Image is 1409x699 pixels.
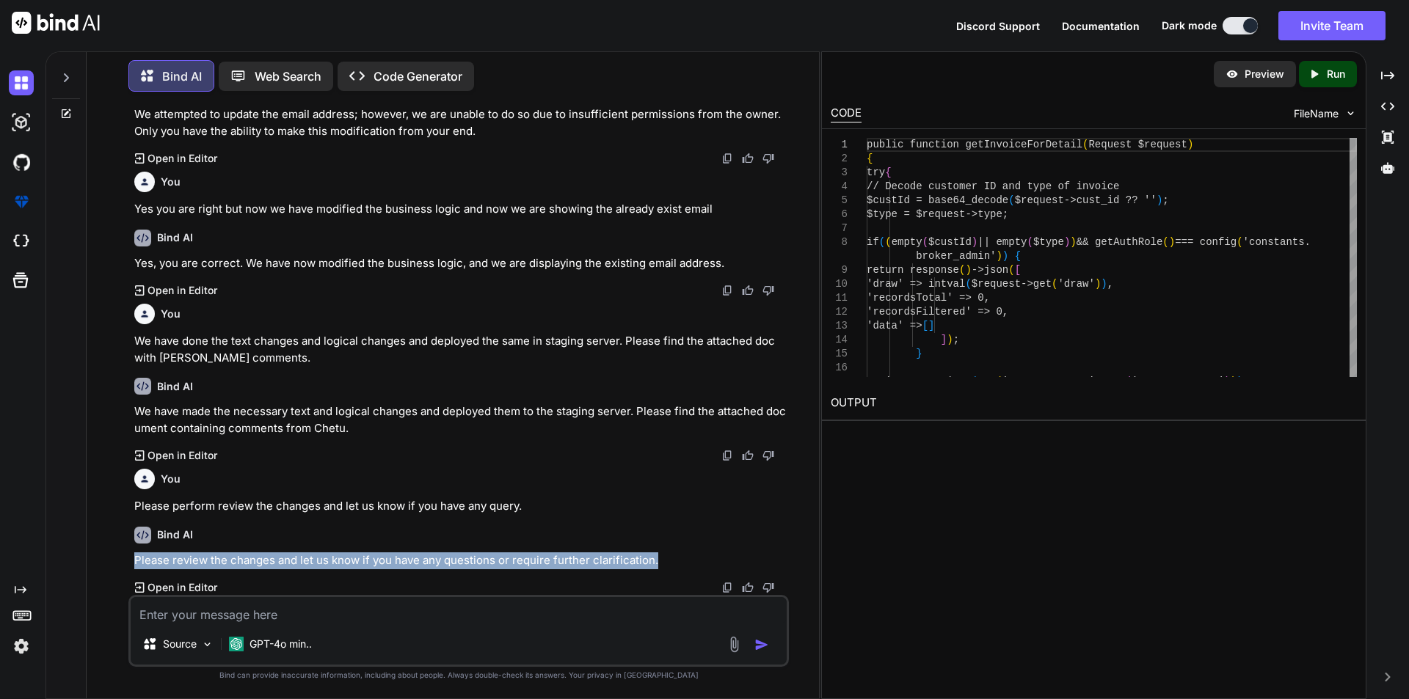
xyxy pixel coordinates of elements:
img: dislike [762,153,774,164]
span: ( [1082,139,1088,150]
span: $custId = base64_decode [867,194,1008,206]
span: [ [922,320,928,332]
img: like [742,285,754,296]
img: settings [9,634,34,659]
p: Open in Editor [148,151,217,166]
button: Invite Team [1278,11,1386,40]
img: Pick Models [201,638,214,651]
span: ; [1162,194,1168,206]
span: ) [1230,376,1236,387]
span: ) [965,264,971,276]
span: 'draw' => intval [867,278,965,290]
span: ] [940,334,946,345]
p: Code Generator [374,67,462,85]
h2: OUTPUT [822,386,1366,420]
span: ( [1126,376,1132,387]
img: GPT-4o mini [229,637,244,651]
span: $type = $request->type; [867,208,1008,220]
span: Discord Support [956,20,1040,32]
div: 4 [831,180,848,194]
h6: Bind AI [157,527,193,542]
span: if [867,236,879,248]
span: Stripe::setApiKey [867,376,972,387]
div: 15 [831,347,848,361]
span: 'constants. [1242,236,1310,248]
img: like [742,153,754,164]
span: ) [1168,236,1174,248]
p: GPT-4o min.. [250,637,312,651]
div: 13 [831,319,848,333]
span: 'STRIPE_SECRET', env [1002,376,1126,387]
div: 1 [831,138,848,152]
p: We have made the necessary text and logical changes and deployed them to the staging server. Plea... [134,403,786,436]
span: $request->get [971,278,1051,290]
span: ( [1027,236,1033,248]
span: ) [1157,194,1162,206]
span: ] [928,320,934,332]
img: icon [754,637,769,652]
img: premium [9,189,34,214]
span: ( [1008,264,1014,276]
div: 8 [831,235,848,249]
span: // Decode customer ID and type of invoice [867,180,1119,192]
span: broker_admin' [916,250,996,262]
span: ( [1162,236,1168,248]
span: ) [1002,250,1008,262]
span: ( [959,264,965,276]
span: === config [1175,236,1237,248]
p: Yes, you are correct. We have now modified the business logic, and we are displaying the existing... [134,255,786,272]
span: ) [996,250,1002,262]
p: Open in Editor [148,580,217,595]
button: Documentation [1062,18,1140,34]
p: We have done the text changes and logical changes and deployed the same in staging server. Please... [134,333,786,366]
img: copy [721,153,733,164]
img: cloudideIcon [9,229,34,254]
img: darkChat [9,70,34,95]
div: 9 [831,263,848,277]
p: Please review the changes and let us know if you have any questions or require further clarificat... [134,552,786,569]
span: ( [971,376,977,387]
span: $type [1033,236,1064,248]
span: ) [1064,236,1070,248]
p: Bind can provide inaccurate information, including about people. Always double-check its answers.... [128,670,789,681]
img: darkAi-studio [9,110,34,135]
span: ) [1101,278,1107,290]
span: ( [965,278,971,290]
span: ( [922,236,928,248]
div: 5 [831,194,848,208]
span: Dark mode [1162,18,1217,33]
div: 16 [831,361,848,375]
img: like [742,450,754,461]
h6: You [161,472,181,486]
span: return response [867,264,959,276]
span: public function getInvoiceForDetail [867,139,1082,150]
div: CODE [831,105,862,122]
button: Discord Support [956,18,1040,34]
span: , [1107,278,1113,290]
span: 'recordsTotal' => 0, [867,292,990,304]
span: { [867,153,873,164]
h6: Bind AI [157,379,193,394]
span: ( [878,236,884,248]
div: 3 [831,166,848,180]
span: try [867,166,885,178]
span: { [885,166,891,178]
div: 10 [831,277,848,291]
div: 6 [831,208,848,222]
img: attachment [726,636,743,653]
span: 'data' => [867,320,922,332]
span: ( [1008,194,1014,206]
span: $request->cust_id ?? '' [1014,194,1156,206]
p: Open in Editor [148,448,217,463]
span: ) [1095,278,1101,290]
p: Run [1327,67,1345,81]
span: 'STRIPE_SECRET' [1132,376,1224,387]
h6: You [161,307,181,321]
span: ( [1237,236,1242,248]
p: Preview [1245,67,1284,81]
img: like [742,582,754,593]
span: ) [1237,376,1242,387]
span: } [916,348,922,359]
img: githubDark [9,150,34,175]
img: copy [721,582,733,593]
